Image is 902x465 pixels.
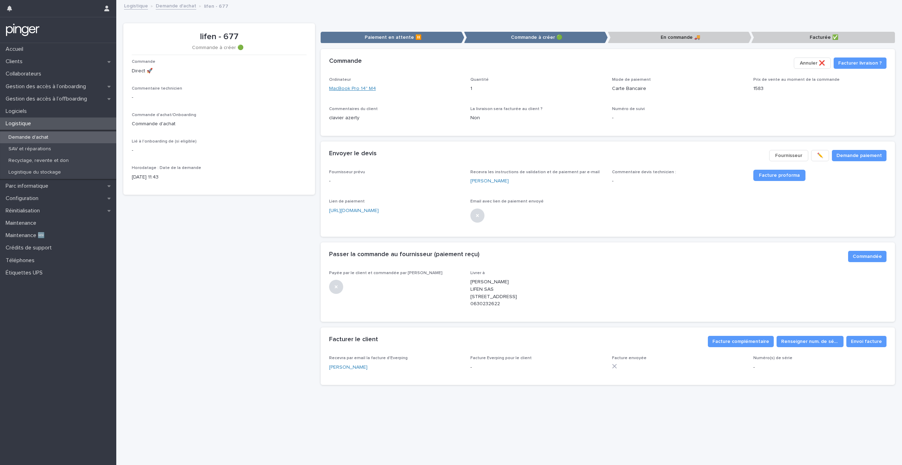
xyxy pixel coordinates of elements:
span: Commentaires du client [329,107,378,111]
h2: Facturer le client [329,336,378,344]
span: Facturer livraison ? [838,60,882,67]
p: Maintenance [3,220,42,227]
p: 1 [470,85,604,92]
span: La livraison sera facturée au client ? [470,107,543,111]
span: Commentaire devis technicien : [612,170,676,174]
span: Renseigner num. de série [781,338,839,345]
p: Logiciels [3,108,32,115]
span: Fournisseur [775,152,802,159]
span: Prix de vente au moment de la commande [753,78,840,82]
span: Facture complémentaire [712,338,769,345]
h2: Passer la commande au fournisseur (paiement reçu) [329,251,480,259]
span: Recevra par email la facture d'Everping [329,356,408,360]
p: Étiquettes UPS [3,270,48,276]
p: Collaborateurs [3,71,47,77]
p: Clients [3,58,28,65]
img: mTgBEunGTSyRkCgitkcU [6,23,40,37]
button: Facture complémentaire [708,336,774,347]
span: Payée par le client et commandée par [PERSON_NAME] [329,271,443,275]
p: Crédits de support [3,244,57,251]
span: Fournisseur prévu [329,170,365,174]
span: Recevra les instructions de validation et de paiement par e-mail [470,170,600,174]
span: Quantité [470,78,489,82]
p: Maintenance 🆕 [3,232,50,239]
button: Commandée [848,251,886,262]
h2: Envoyer le devis [329,150,377,158]
a: Facture proforma [753,170,805,181]
p: Téléphones [3,257,40,264]
p: Demande d'achat [3,134,54,140]
button: ✏️ [811,150,829,161]
p: Accueil [3,46,29,53]
a: Demande d'achat [156,1,196,10]
p: Logistique [3,120,37,127]
p: Facturée ✅ [751,32,895,43]
button: Renseigner num. de série [777,336,844,347]
span: Livrer à [470,271,485,275]
button: Demande paiement [832,150,886,161]
span: Annuler ❌​ [800,60,825,67]
span: Lié à l'onboarding de (si eligible) [132,139,197,144]
span: Demande paiement [836,152,882,159]
span: ✏️ [817,152,823,159]
p: Gestion des accès à l’onboarding [3,83,92,90]
p: Commande d'achat [132,120,307,128]
span: Mode de paiement [612,78,651,82]
p: - [470,364,604,371]
p: Direct 🚀 [132,67,307,75]
h2: Commande [329,58,362,65]
button: Fournisseur [769,150,808,161]
p: clavier azerty [329,114,462,122]
p: [PERSON_NAME] LIFEN SAS [STREET_ADDRESS] 0630232622 [470,278,604,308]
p: Logistique du stockage [3,169,67,175]
p: - [132,94,307,101]
p: - [753,364,886,371]
p: lifen - 677 [132,32,307,42]
span: Commande d'achat/Onboarding [132,113,196,117]
p: - [329,177,462,185]
span: Facture envoyée [612,356,647,360]
p: Paiement en attente ⏸️ [321,32,464,43]
p: Gestion des accès à l’offboarding [3,96,93,102]
span: Numéro de suivi [612,107,645,111]
p: Non [470,114,604,122]
span: Commandée [853,253,882,260]
button: Facturer livraison ? [834,58,886,69]
p: SAV et réparations [3,146,57,152]
a: Logistique [124,1,148,10]
span: Ordinateur [329,78,351,82]
p: Recyclage, revente et don [3,158,74,164]
p: Réinitialisation [3,207,45,214]
p: Carte Bancaire [612,85,745,92]
p: - [612,114,745,122]
span: Commande [132,60,155,64]
span: Numéro(s) de série [753,356,792,360]
p: - [612,177,745,185]
span: Facture proforma [759,173,800,178]
a: [URL][DOMAIN_NAME] [329,208,379,213]
span: Envoi facture [851,338,882,345]
button: Envoi facture [846,336,886,347]
p: - [132,147,307,154]
span: Email avec lien de paiement envoyé [470,199,544,204]
span: Facture Everping pour le client [470,356,532,360]
p: Commande à créer 🟢 [464,32,608,43]
p: [DATE] 11:43 [132,174,307,181]
span: Commentaire technicien [132,86,182,91]
a: [PERSON_NAME] [470,177,509,185]
p: Configuration [3,195,44,202]
p: En commande 🚚​ [608,32,752,43]
p: Commande à créer 🟢 [132,45,304,51]
a: [PERSON_NAME] [329,364,367,371]
a: MacBook Pro 14" M4 [329,85,376,92]
p: Parc informatique [3,183,54,189]
p: lifen - 677 [204,2,228,10]
button: Annuler ❌​ [794,58,831,69]
p: 1583 [753,85,886,92]
span: Horodatage : Date de la demande [132,166,201,170]
span: Lien de paiement [329,199,365,204]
